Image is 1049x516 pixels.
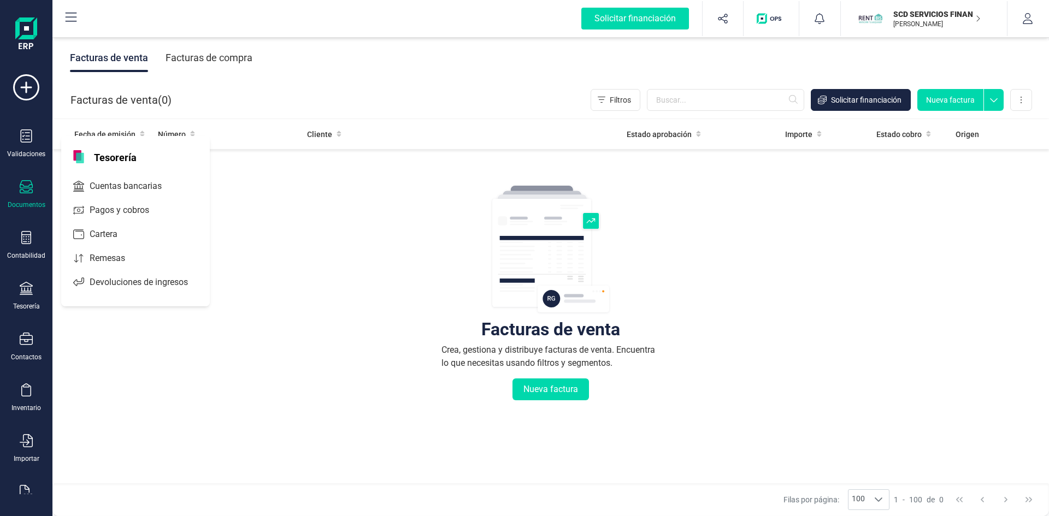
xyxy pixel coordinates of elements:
span: Origen [956,129,979,140]
button: Logo de OPS [750,1,792,36]
div: Facturas de venta [481,324,620,335]
div: Importar [14,454,39,463]
div: Inventario [11,404,41,412]
span: de [927,494,935,505]
img: SC [858,7,882,31]
span: Cliente [307,129,332,140]
span: Fecha de emisión [74,129,135,140]
span: 0 [939,494,944,505]
span: Cartera [85,228,137,241]
div: Documentos [8,200,45,209]
span: 1 [894,494,898,505]
button: Next Page [995,489,1016,510]
button: Nueva factura [512,378,589,400]
div: Facturas de venta ( ) [70,89,172,111]
span: 100 [848,490,868,509]
input: Buscar... [647,89,804,111]
span: Devoluciones de ingresos [85,276,208,289]
span: Pagos y cobros [85,204,169,217]
span: Solicitar financiación [831,94,901,105]
span: Remesas [85,252,145,265]
span: Importe [785,129,812,140]
button: SCSCD SERVICIOS FINANCIEROS SL[PERSON_NAME] [854,1,994,36]
button: Nueva factura [917,89,983,111]
div: Crea, gestiona y distribuye facturas de venta. Encuentra lo que necesitas usando filtros y segmen... [441,343,660,370]
span: 100 [909,494,922,505]
div: Facturas de compra [166,44,252,72]
span: 0 [162,92,168,108]
span: Estado cobro [876,129,922,140]
span: Cuentas bancarias [85,180,181,193]
p: [PERSON_NAME] [893,20,981,28]
span: Número [158,129,186,140]
img: img-empty-table.svg [491,184,611,315]
span: Estado aprobación [627,129,692,140]
button: Solicitar financiación [568,1,702,36]
span: Filtros [610,94,631,105]
img: Logo Finanedi [15,17,37,52]
p: SCD SERVICIOS FINANCIEROS SL [893,9,981,20]
button: Last Page [1018,489,1039,510]
div: Facturas de venta [70,44,148,72]
div: Filas por página: [783,489,889,510]
button: First Page [949,489,970,510]
div: Tesorería [13,302,40,311]
button: Previous Page [972,489,993,510]
button: Solicitar financiación [811,89,911,111]
img: Logo de OPS [757,13,786,24]
div: Solicitar financiación [581,8,689,29]
div: Contactos [11,353,42,361]
span: Tesorería [87,150,143,163]
div: Validaciones [7,150,45,158]
div: Contabilidad [7,251,45,260]
button: Filtros [591,89,640,111]
div: - [894,494,944,505]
